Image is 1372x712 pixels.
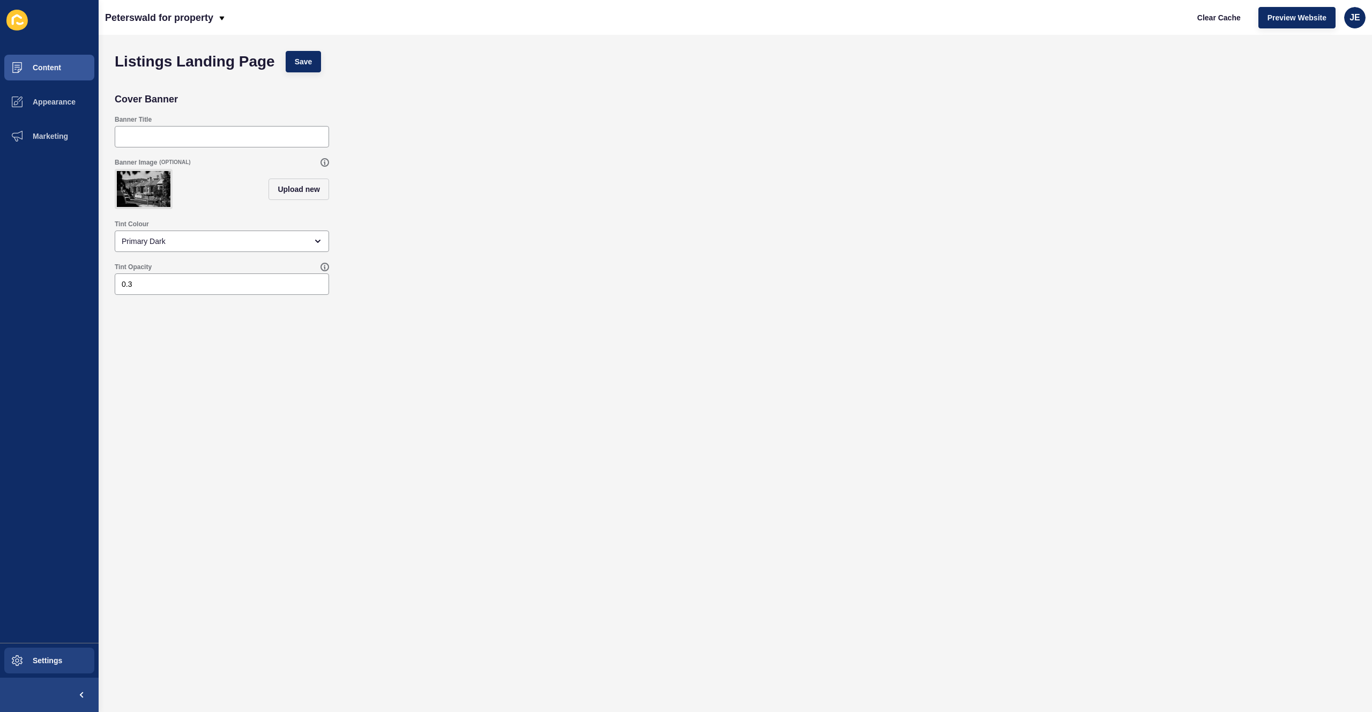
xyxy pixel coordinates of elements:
button: Upload new [269,179,329,200]
span: Preview Website [1267,12,1326,23]
label: Banner Title [115,115,152,124]
span: Save [295,56,312,67]
label: Banner Image [115,158,157,167]
span: (OPTIONAL) [159,159,190,166]
p: Peterswald for property [105,4,213,31]
span: Clear Cache [1197,12,1241,23]
div: open menu [115,231,329,252]
span: Upload new [278,184,320,195]
button: Clear Cache [1188,7,1250,28]
img: 179b83921a4d0f2ac5f7ff685a5d9551.jpg [117,171,170,207]
span: JE [1349,12,1360,23]
label: Tint Opacity [115,263,152,271]
h2: Cover Banner [115,94,178,105]
button: Preview Website [1258,7,1336,28]
h1: Listings Landing Page [115,56,275,67]
label: Tint Colour [115,220,149,228]
button: Save [286,51,322,72]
